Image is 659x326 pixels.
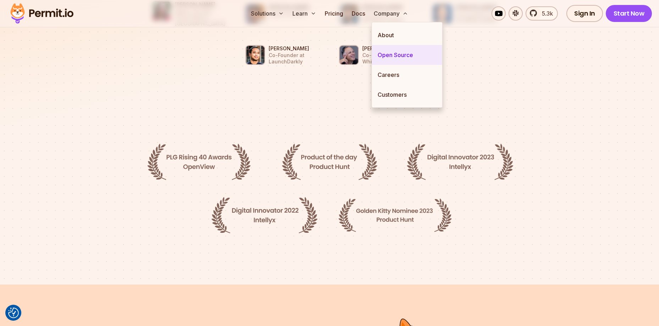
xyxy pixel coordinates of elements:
[322,6,346,21] a: Pricing
[245,45,265,65] img: John Kodumal Co-Founder at LaunchDarkly
[362,52,414,64] p: Co-Founder at WhiteSource
[349,6,368,21] a: Docs
[282,144,378,180] img: Product of the day Product Hunt
[269,45,320,52] h3: [PERSON_NAME]
[290,6,319,21] button: Learn
[372,85,442,105] a: Customers
[248,6,287,21] button: Solutions
[606,5,652,22] a: Start Now
[566,5,603,22] a: Sign In
[372,65,442,85] a: Careers
[8,308,19,318] img: Revisit consent button
[338,198,452,232] img: Golden Kitty Nominee 2023 Product Hunt
[211,197,318,234] img: Digital Innovator 2022 Intellyx
[7,1,77,26] img: Permit logo
[339,45,359,65] img: Ron Rymon Co-Founder at WhiteSource
[372,25,442,45] a: About
[407,144,514,180] img: Digital Innovator 2023 Intellyx
[8,308,19,318] button: Consent Preferences
[371,6,411,21] button: Company
[372,45,442,65] a: Open Source
[269,52,320,64] p: Co-Founder at LaunchDarkly
[147,144,251,180] img: PLG Rising 40 Awards OpenView
[526,6,558,21] a: 5.3k
[362,45,414,52] h3: [PERSON_NAME]
[538,9,553,18] span: 5.3k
